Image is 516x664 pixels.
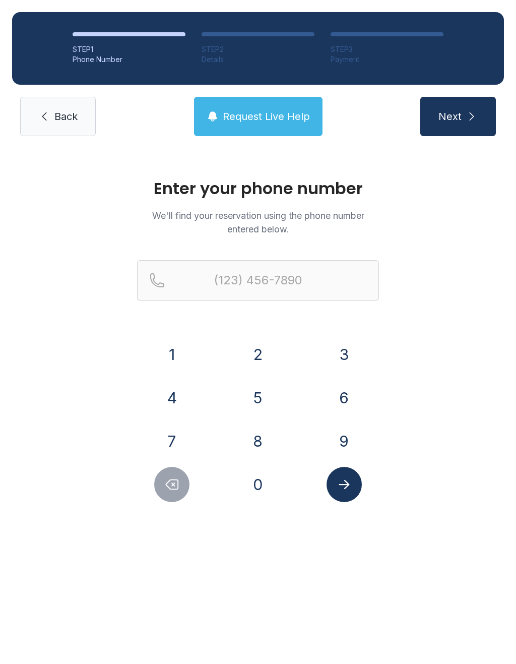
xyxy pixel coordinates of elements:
[137,209,379,236] p: We'll find your reservation using the phone number entered below.
[202,44,314,54] div: STEP 2
[438,109,462,124] span: Next
[331,44,443,54] div: STEP 3
[240,380,276,415] button: 5
[240,424,276,459] button: 8
[240,467,276,502] button: 0
[240,337,276,372] button: 2
[154,424,189,459] button: 7
[331,54,443,65] div: Payment
[327,467,362,502] button: Submit lookup form
[327,424,362,459] button: 9
[327,337,362,372] button: 3
[54,109,78,124] span: Back
[73,54,185,65] div: Phone Number
[223,109,310,124] span: Request Live Help
[202,54,314,65] div: Details
[154,467,189,502] button: Delete number
[327,380,362,415] button: 6
[154,380,189,415] button: 4
[137,260,379,300] input: Reservation phone number
[73,44,185,54] div: STEP 1
[137,180,379,197] h1: Enter your phone number
[154,337,189,372] button: 1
